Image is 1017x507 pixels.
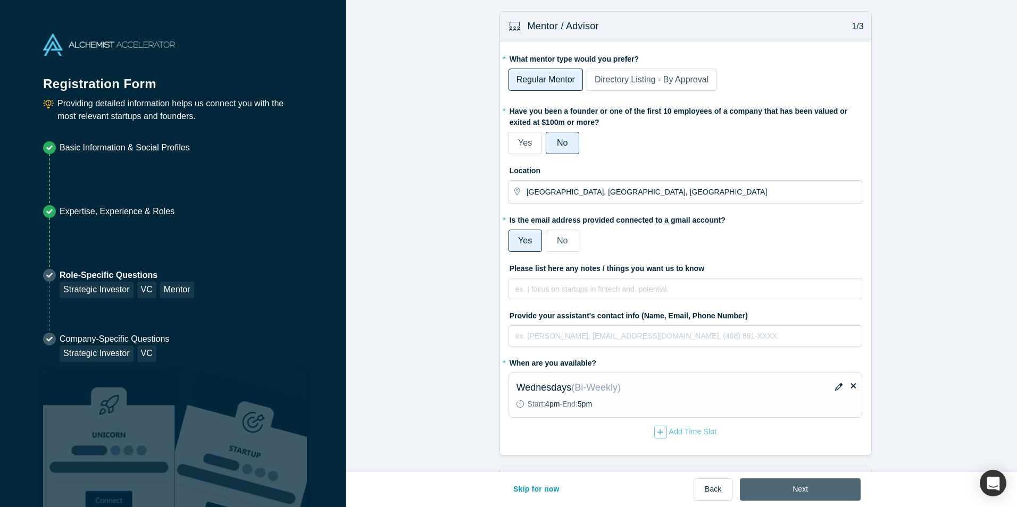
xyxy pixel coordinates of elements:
[508,259,863,274] label: Please list here any notes / things you want us to know
[557,236,568,245] span: No
[578,400,592,408] span: 5pm
[60,205,174,218] p: Expertise, Experience & Roles
[518,138,532,147] span: Yes
[508,162,863,176] label: Location
[595,75,708,84] span: Directory Listing - By Approval
[654,426,717,438] div: Add Time Slot
[508,325,863,347] div: rdw-wrapper
[60,141,190,154] p: Basic Information & Social Profiles
[516,75,575,84] span: Regular Mentor
[508,211,863,226] label: Is the email address provided connected to a gmail account?
[60,333,169,345] p: Company-Specific Questions
[508,278,863,299] div: rdw-wrapper
[571,382,621,393] span: ( Bi-Weekly )
[527,181,862,203] input: Ingresa una ubicación
[508,102,863,128] label: Have you been a founder or one of the first 10 employees of a company that has been valued or exi...
[740,478,861,501] button: Next
[528,400,545,408] span: Start:
[60,282,134,298] div: Strategic Investor
[137,282,156,298] div: VC
[137,345,156,362] div: VC
[516,382,572,393] span: Wednesdays
[528,19,599,33] h3: Mentor / Advisor
[508,50,863,65] label: What mentor type would you prefer?
[57,97,303,123] p: Providing detailed information helps us connect you with the most relevant startups and founders.
[502,478,571,501] button: Skip for now
[518,236,532,245] span: Yes
[516,329,856,350] div: rdw-editor
[43,63,303,94] h1: Registration Form
[557,138,568,147] span: No
[545,400,560,408] span: 4pm
[528,399,592,410] p: -
[43,33,175,56] img: Alchemist Accelerator Logo
[60,345,134,362] div: Strategic Investor
[508,307,863,322] label: Provide your assistant's contact info (Name, Email, Phone Number)
[846,20,864,33] p: 1/3
[654,425,718,439] button: Add Time Slot
[694,478,732,501] button: Back
[60,269,194,282] p: Role-Specific Questions
[160,282,194,298] div: Mentor
[562,400,578,408] span: End:
[508,354,596,369] label: When are you available?
[516,282,856,303] div: rdw-editor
